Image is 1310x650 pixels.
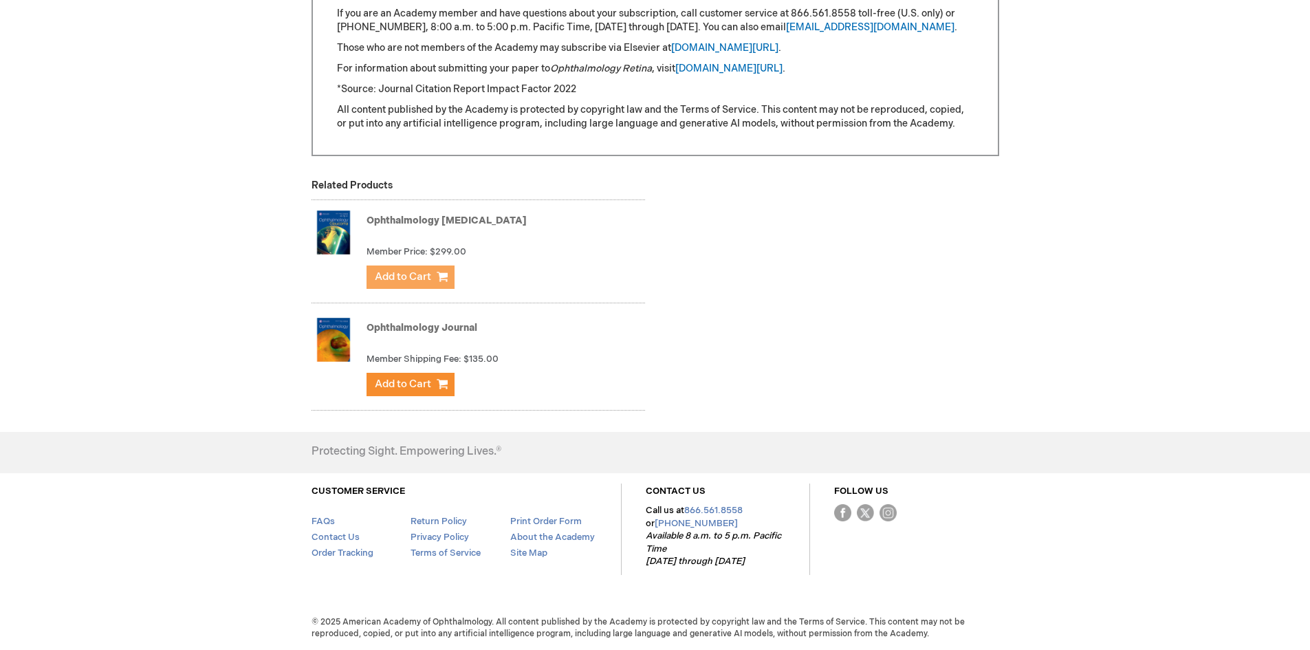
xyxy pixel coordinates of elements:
[786,21,954,33] a: [EMAIL_ADDRESS][DOMAIN_NAME]
[337,62,974,76] p: For information about submitting your paper to , visit .
[834,504,851,521] img: Facebook
[312,532,360,543] a: Contact Us
[834,486,888,497] a: FOLLOW US
[312,205,356,260] img: Ophthalmology Glaucoma
[367,246,428,259] strong: Member Price:
[510,516,582,527] a: Print Order Form
[312,516,335,527] a: FAQs
[312,312,356,367] img: Ophthalmology Journal
[375,378,431,391] span: Add to Cart
[337,7,974,34] p: If you are an Academy member and have questions about your subscription, call customer service at...
[411,516,467,527] a: Return Policy
[646,486,706,497] a: CONTACT US
[411,548,481,559] a: Terms of Service
[411,532,469,543] a: Privacy Policy
[312,446,501,458] h4: Protecting Sight. Empowering Lives.®
[367,215,527,226] a: Ophthalmology [MEDICAL_DATA]
[337,83,974,96] p: *Source: Journal Citation Report Impact Factor 2022
[312,180,393,191] strong: Related Products
[655,518,738,529] a: [PHONE_NUMBER]
[684,505,743,516] a: 866.561.8558
[430,246,466,259] span: $299.00
[301,616,1009,640] span: © 2025 American Academy of Ophthalmology. All content published by the Academy is protected by co...
[367,353,461,366] strong: Member Shipping Fee:
[646,530,781,567] em: Available 8 a.m. to 5 p.m. Pacific Time [DATE] through [DATE]
[337,103,974,131] p: All content published by the Academy is protected by copyright law and the Terms of Service. This...
[367,373,455,396] button: Add to Cart
[312,548,373,559] a: Order Tracking
[857,504,874,521] img: Twitter
[880,504,897,521] img: instagram
[675,63,783,74] a: [DOMAIN_NAME][URL]
[367,266,455,289] button: Add to Cart
[312,486,405,497] a: CUSTOMER SERVICE
[671,42,778,54] a: [DOMAIN_NAME][URL]
[375,270,431,283] span: Add to Cart
[463,353,499,366] span: $135.00
[337,41,974,55] p: Those who are not members of the Academy may subscribe via Elsevier at .
[646,504,785,568] p: Call us at or
[367,322,477,334] a: Ophthalmology Journal
[550,63,652,74] em: Ophthalmology Retina
[510,548,547,559] a: Site Map
[510,532,595,543] a: About the Academy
